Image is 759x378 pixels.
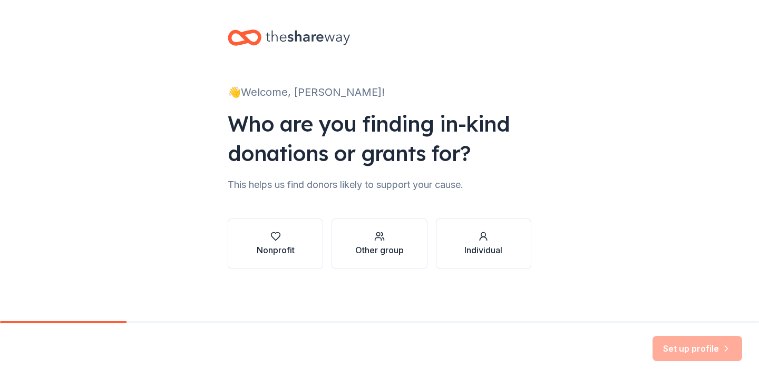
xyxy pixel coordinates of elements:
div: 👋 Welcome, [PERSON_NAME]! [228,84,531,101]
button: Other group [332,218,427,269]
div: Other group [355,244,404,256]
div: Nonprofit [257,244,295,256]
button: Nonprofit [228,218,323,269]
div: Individual [464,244,502,256]
div: This helps us find donors likely to support your cause. [228,176,531,193]
div: Who are you finding in-kind donations or grants for? [228,109,531,168]
button: Individual [436,218,531,269]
